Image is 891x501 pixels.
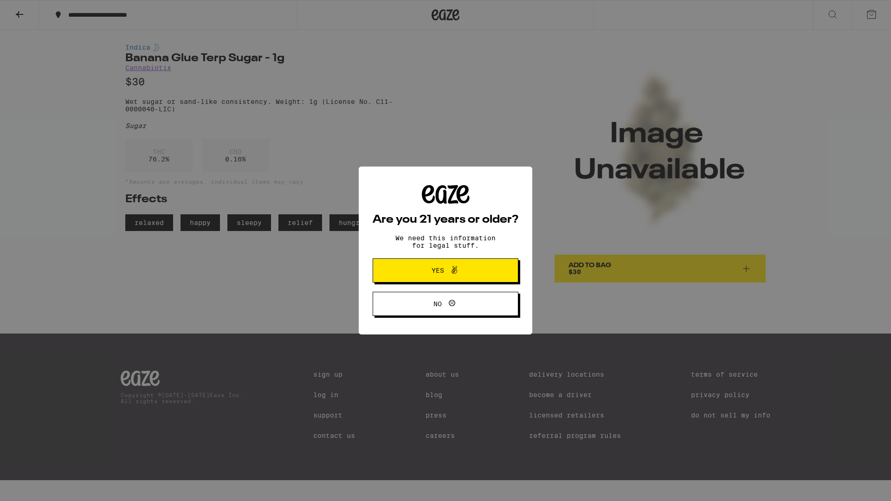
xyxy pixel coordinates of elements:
button: Yes [373,258,518,283]
h2: Are you 21 years or older? [373,214,518,225]
p: We need this information for legal stuff. [387,234,504,249]
button: No [373,292,518,316]
span: Yes [432,267,444,274]
iframe: Opens a widget where you can find more information [833,473,882,496]
span: No [433,301,442,307]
